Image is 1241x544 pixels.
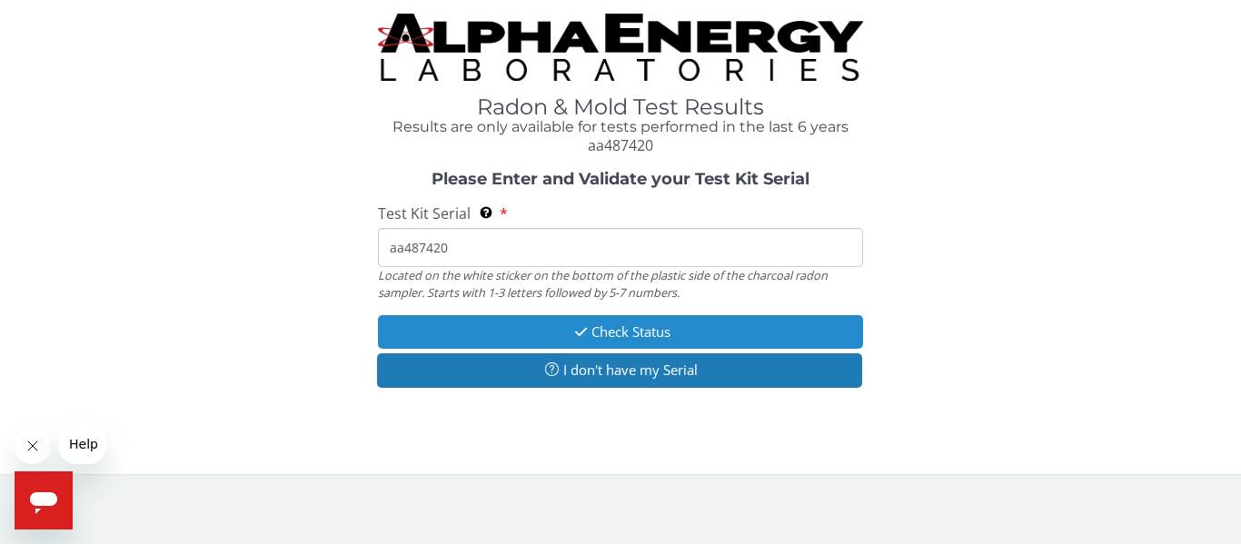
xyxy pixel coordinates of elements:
[432,169,809,189] strong: Please Enter and Validate your Test Kit Serial
[378,14,863,81] img: TightCrop.jpg
[15,428,51,464] iframe: Close message
[378,267,863,301] div: Located on the white sticker on the bottom of the plastic side of the charcoal radon sampler. Sta...
[378,203,471,223] span: Test Kit Serial
[378,95,863,119] h1: Radon & Mold Test Results
[377,353,862,387] button: I don't have my Serial
[58,424,106,464] iframe: Message from company
[15,471,73,529] iframe: Button to launch messaging window
[378,315,863,349] button: Check Status
[378,119,863,135] h4: Results are only available for tests performed in the last 6 years
[588,135,653,155] span: aa487420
